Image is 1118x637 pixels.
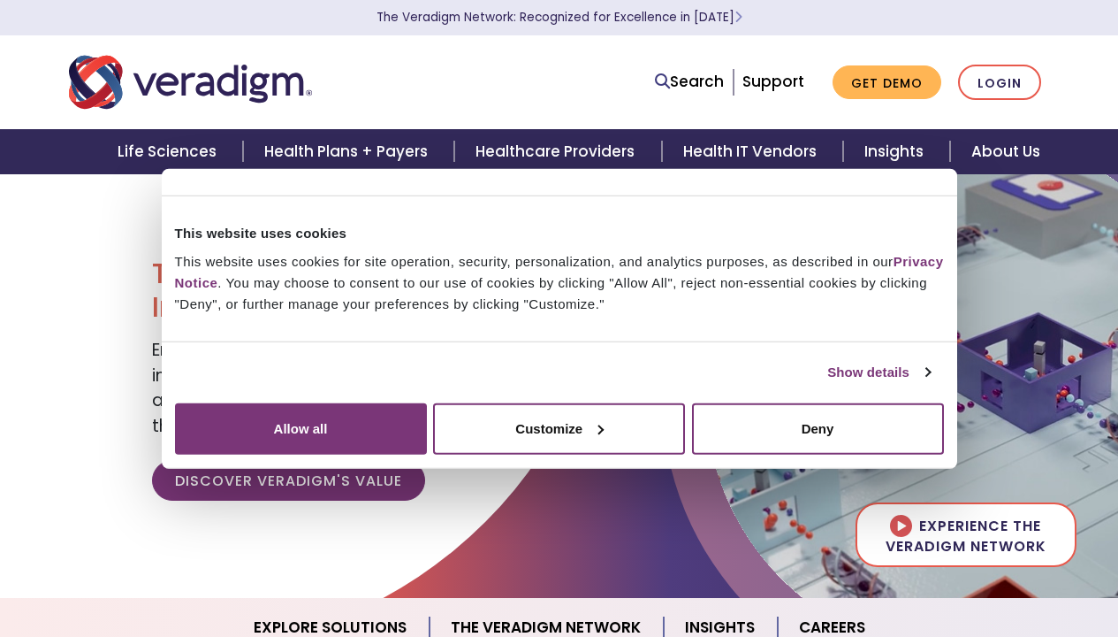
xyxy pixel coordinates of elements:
span: Empowering our clients with trusted data, insights, and solutions to help reduce costs and improv... [152,338,541,438]
a: Life Sciences [96,129,243,174]
a: Health IT Vendors [662,129,843,174]
a: Login [958,65,1041,101]
a: Health Plans + Payers [243,129,454,174]
a: About Us [950,129,1061,174]
a: Show details [827,362,930,383]
h1: Transforming Health, Insightfully® [152,257,545,325]
span: Learn More [734,9,742,26]
div: This website uses cookies [175,223,944,244]
div: This website uses cookies for site operation, security, personalization, and analytics purposes, ... [175,250,944,314]
a: Healthcare Providers [454,129,661,174]
button: Deny [692,403,944,454]
a: Get Demo [833,65,941,100]
button: Allow all [175,403,427,454]
a: Discover Veradigm's Value [152,460,425,501]
button: Customize [433,403,685,454]
a: Privacy Notice [175,253,944,289]
img: Veradigm logo [69,53,312,111]
a: Insights [843,129,950,174]
a: The Veradigm Network: Recognized for Excellence in [DATE]Learn More [376,9,742,26]
a: Support [742,71,804,92]
a: Search [655,70,724,94]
